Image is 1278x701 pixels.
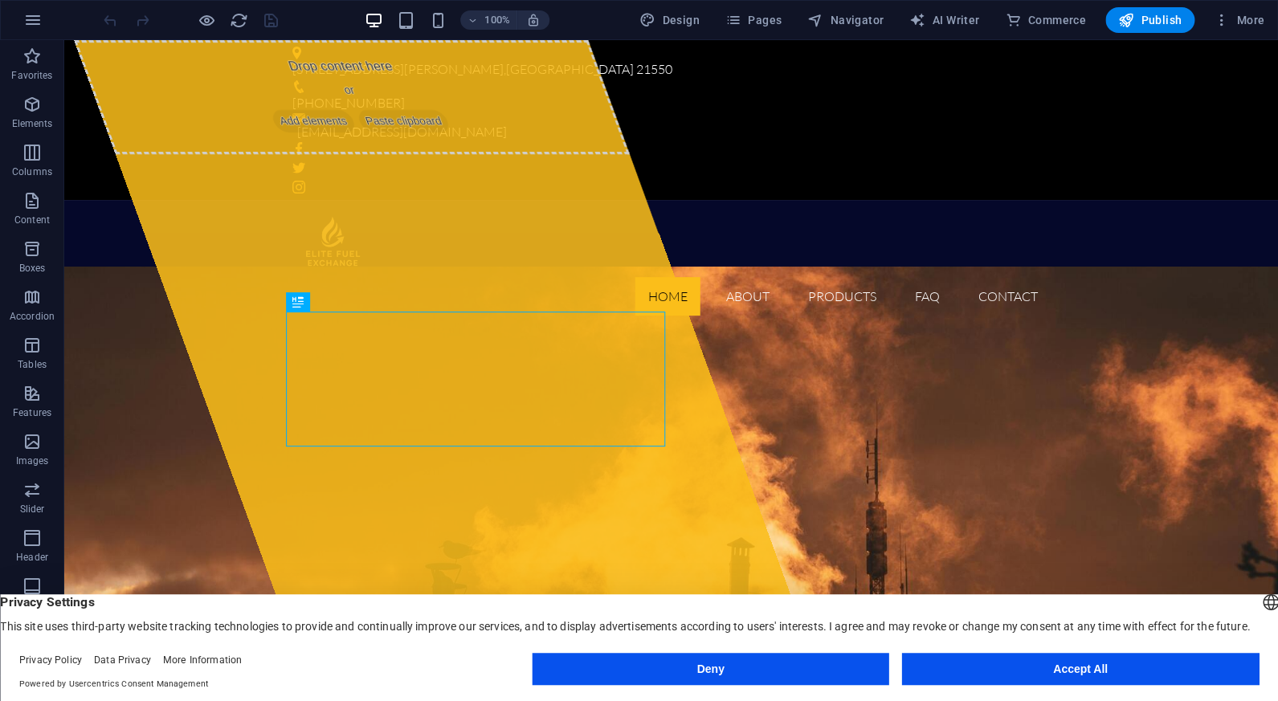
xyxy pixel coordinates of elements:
p: Content [14,214,50,226]
div: Design (Ctrl+Alt+Y) [633,7,706,33]
a: [PHONE_NUMBER] [228,40,974,74]
p: Images [16,454,49,467]
a: [EMAIL_ADDRESS][DOMAIN_NAME] [228,73,974,102]
button: 2 [35,611,55,615]
i: On resize automatically adjust zoom level to fit chosen device. [526,13,541,27]
button: Click here to leave preview mode and continue editing [197,10,216,30]
span: Design [639,12,700,28]
button: Publish [1105,7,1194,33]
button: 100% [460,10,517,30]
button: Navigator [801,7,890,33]
button: More [1207,7,1271,33]
button: Design [633,7,706,33]
button: AI Writer [903,7,986,33]
p: Accordion [10,310,55,323]
p: Boxes [19,262,46,275]
p: Favorites [11,69,52,82]
i: Reload page [230,11,248,30]
p: Elements [12,117,53,130]
span: Pages [725,12,782,28]
button: 1 [35,590,55,594]
button: Pages [719,7,788,33]
span: Commerce [1005,12,1086,28]
span: AI Writer [909,12,979,28]
p: Columns [12,165,52,178]
h6: 100% [484,10,510,30]
p: Header [16,551,48,564]
button: 3 [35,631,55,635]
button: reload [229,10,248,30]
span: Navigator [807,12,884,28]
p: Features [13,406,51,419]
p: Tables [18,358,47,371]
span: More [1214,12,1264,28]
span: Publish [1118,12,1182,28]
span: Add elements [205,70,292,92]
button: Commerce [998,7,1092,33]
span: Paste clipboard [291,70,387,92]
p: Slider [20,503,45,516]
